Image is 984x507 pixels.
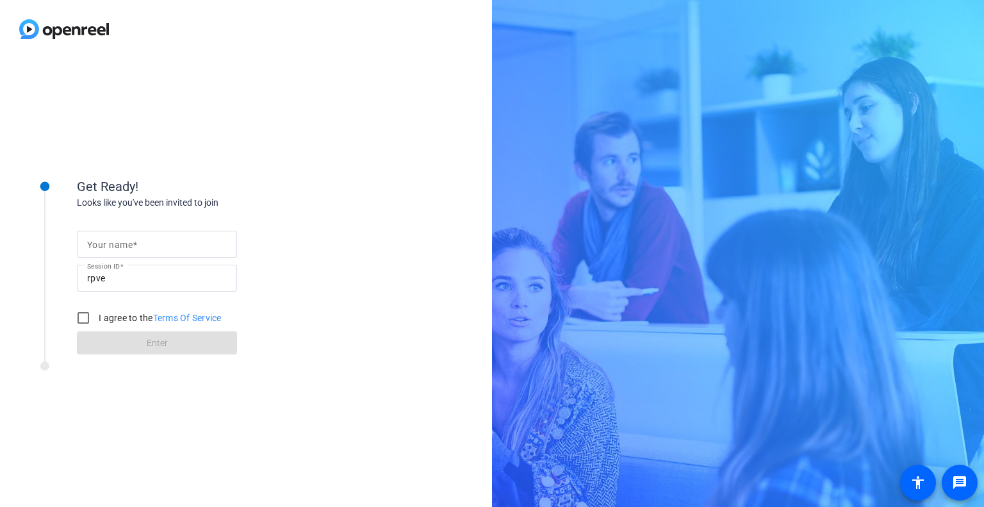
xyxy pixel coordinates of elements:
div: Get Ready! [77,177,333,196]
div: Looks like you've been invited to join [77,196,333,210]
mat-label: Your name [87,240,133,250]
mat-label: Session ID [87,262,120,270]
label: I agree to the [96,312,222,324]
mat-icon: accessibility [910,475,926,490]
mat-icon: message [952,475,967,490]
a: Terms Of Service [153,313,222,323]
